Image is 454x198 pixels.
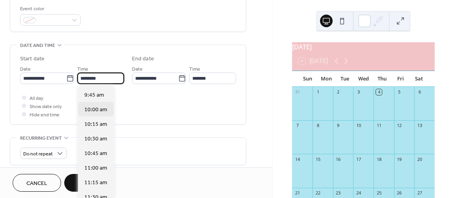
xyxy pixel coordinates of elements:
[315,190,321,196] div: 22
[84,91,104,99] span: 9:45 am
[396,89,402,95] div: 5
[84,164,107,172] span: 11:00 am
[410,71,428,87] div: Sat
[132,65,143,73] span: Date
[396,123,402,129] div: 12
[335,123,341,129] div: 9
[315,156,321,162] div: 15
[77,65,88,73] span: Time
[30,111,60,119] span: Hide end time
[355,89,361,95] div: 3
[317,71,335,87] div: Mon
[396,156,402,162] div: 19
[355,123,361,129] div: 10
[417,89,422,95] div: 6
[355,190,361,196] div: 24
[417,156,422,162] div: 20
[373,71,391,87] div: Thu
[20,55,45,63] div: Start date
[20,134,62,142] span: Recurring event
[335,190,341,196] div: 23
[30,94,43,103] span: All day
[84,120,107,128] span: 10:15 am
[315,89,321,95] div: 1
[132,55,154,63] div: End date
[20,65,31,73] span: Date
[335,71,354,87] div: Tue
[376,190,382,196] div: 25
[417,123,422,129] div: 13
[354,71,373,87] div: Wed
[20,41,55,50] span: Date and time
[315,123,321,129] div: 8
[417,190,422,196] div: 27
[335,89,341,95] div: 2
[13,174,61,192] button: Cancel
[335,156,341,162] div: 16
[84,149,107,157] span: 10:45 am
[84,134,107,143] span: 10:30 am
[64,174,105,192] button: Save
[298,71,317,87] div: Sun
[376,89,382,95] div: 4
[292,42,435,52] div: [DATE]
[355,156,361,162] div: 17
[391,71,410,87] div: Fri
[294,89,300,95] div: 31
[189,65,200,73] span: Time
[84,105,107,114] span: 10:00 am
[20,5,79,13] div: Event color
[294,190,300,196] div: 21
[84,178,107,187] span: 11:15 am
[294,156,300,162] div: 14
[294,123,300,129] div: 7
[376,123,382,129] div: 11
[376,156,382,162] div: 18
[26,179,47,188] span: Cancel
[23,149,53,159] span: Do not repeat
[396,190,402,196] div: 26
[30,103,62,111] span: Show date only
